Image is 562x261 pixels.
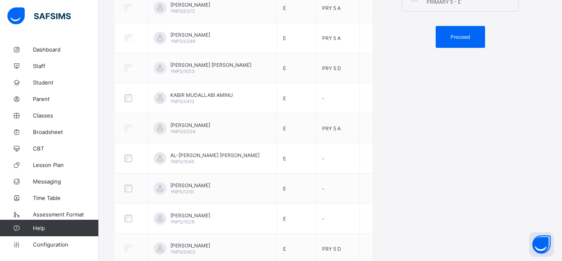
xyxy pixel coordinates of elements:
span: E [283,246,286,252]
span: [PERSON_NAME] [170,242,210,249]
span: [PERSON_NAME] [170,122,210,128]
span: CBT [33,145,99,152]
span: YNPS/1045 [170,159,195,165]
span: Student [33,79,99,86]
span: YNPS/1310 [170,189,194,195]
span: Dashboard [33,46,99,53]
span: AL-[PERSON_NAME] [PERSON_NAME] [170,152,260,158]
span: Time Table [33,195,99,201]
span: PRY 5 D [322,246,341,252]
span: E [283,5,286,11]
span: - [322,155,325,162]
span: Help [33,225,98,231]
span: [PERSON_NAME] [170,212,210,219]
span: E [283,95,286,101]
span: - [322,95,325,101]
span: Broadsheet [33,129,99,135]
span: Classes [33,112,99,119]
span: YNPS/0289 [170,38,195,44]
span: E [283,125,286,132]
span: Lesson Plan [33,162,99,168]
span: YNPS/0402 [170,249,195,255]
span: KABIR MUDALLABI AMINU [170,92,233,98]
span: Messaging [33,178,99,185]
span: PRY 5 A [322,35,341,41]
span: YNPS/0334 [170,129,195,134]
img: safsims [7,7,71,25]
span: [PERSON_NAME] [170,2,210,8]
span: E [283,155,286,162]
span: PRY 5 A [322,125,341,132]
span: [PERSON_NAME] [170,182,210,188]
span: YNPS/1529 [170,219,195,225]
span: Assessment Format [33,211,99,218]
button: Open asap [529,232,554,257]
span: E [283,216,286,222]
span: - [322,216,325,222]
span: YNPS/0412 [170,99,195,104]
span: E [283,35,286,41]
span: Staff [33,63,99,69]
span: Parent [33,96,99,102]
span: [PERSON_NAME] [170,32,210,38]
span: - [322,186,325,192]
span: YNPS/0372 [170,8,195,14]
span: Proceed [451,34,470,40]
span: PRY 5 D [322,65,341,71]
span: YNPS/1053 [170,68,195,74]
span: Configuration [33,241,98,248]
span: E [283,186,286,192]
span: [PERSON_NAME] [PERSON_NAME] [170,62,251,68]
span: PRY 5 A [322,5,341,11]
span: E [283,65,286,71]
